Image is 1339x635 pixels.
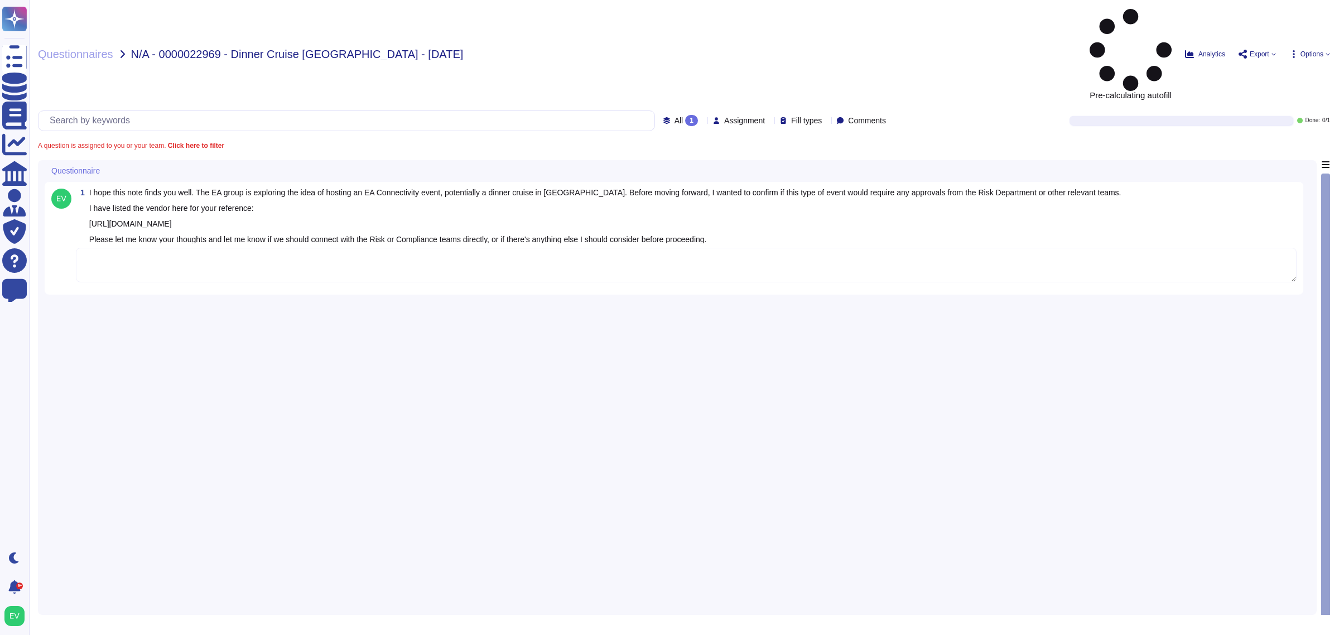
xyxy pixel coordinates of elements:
span: All [675,117,683,124]
span: Analytics [1198,51,1225,57]
span: Fill types [791,117,822,124]
span: Export [1250,51,1269,57]
span: Done: [1305,118,1320,123]
span: A question is assigned to you or your team. [38,142,224,149]
span: 0 / 1 [1322,118,1330,123]
div: 9+ [16,583,23,589]
span: Options [1301,51,1323,57]
div: 1 [685,115,698,126]
input: Search by keywords [44,111,654,131]
img: user [51,189,71,209]
span: 1 [76,189,85,196]
span: Assignment [724,117,765,124]
span: Questionnaires [38,49,113,60]
button: user [2,604,32,628]
button: Analytics [1185,50,1225,59]
img: user [4,606,25,626]
span: N/A - 0000022969 - Dinner Cruise [GEOGRAPHIC_DATA] - [DATE] [131,49,464,60]
span: Questionnaire [51,167,100,175]
span: Pre-calculating autofill [1090,9,1172,99]
span: Comments [848,117,886,124]
b: Click here to filter [166,142,224,150]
